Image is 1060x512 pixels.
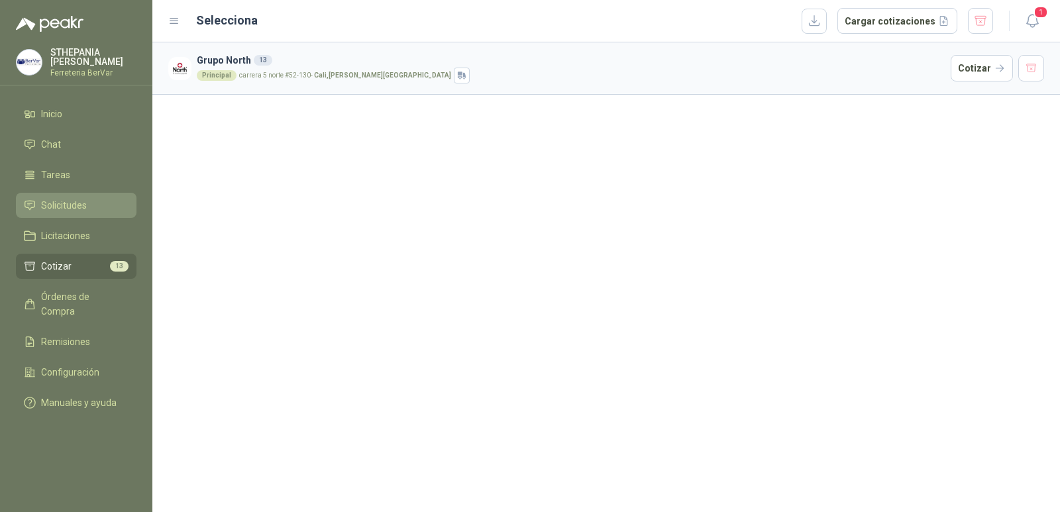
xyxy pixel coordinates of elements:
span: Configuración [41,365,99,380]
a: Remisiones [16,329,136,354]
span: 13 [110,261,129,272]
span: Órdenes de Compra [41,289,124,319]
span: Remisiones [41,334,90,349]
button: Cotizar [951,55,1013,81]
p: carrera 5 norte #52-130 - [239,72,451,79]
div: Principal [197,70,237,81]
p: Ferreteria BerVar [50,69,136,77]
a: Configuración [16,360,136,385]
a: Inicio [16,101,136,127]
span: Inicio [41,107,62,121]
span: Manuales y ayuda [41,395,117,410]
a: Licitaciones [16,223,136,248]
div: 13 [254,55,272,66]
a: Manuales y ayuda [16,390,136,415]
span: Cotizar [41,259,72,274]
img: Company Logo [168,57,191,80]
a: Tareas [16,162,136,187]
img: Company Logo [17,50,42,75]
button: Cargar cotizaciones [837,8,957,34]
span: Licitaciones [41,229,90,243]
span: Tareas [41,168,70,182]
h2: Selecciona [196,11,258,30]
p: STHEPANIA [PERSON_NAME] [50,48,136,66]
button: 1 [1020,9,1044,33]
img: Logo peakr [16,16,83,32]
span: Chat [41,137,61,152]
a: Chat [16,132,136,157]
a: Órdenes de Compra [16,284,136,324]
span: Solicitudes [41,198,87,213]
span: 1 [1033,6,1048,19]
a: Solicitudes [16,193,136,218]
h3: Grupo North [197,53,945,68]
a: Cotizar13 [16,254,136,279]
strong: Cali , [PERSON_NAME][GEOGRAPHIC_DATA] [314,72,451,79]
